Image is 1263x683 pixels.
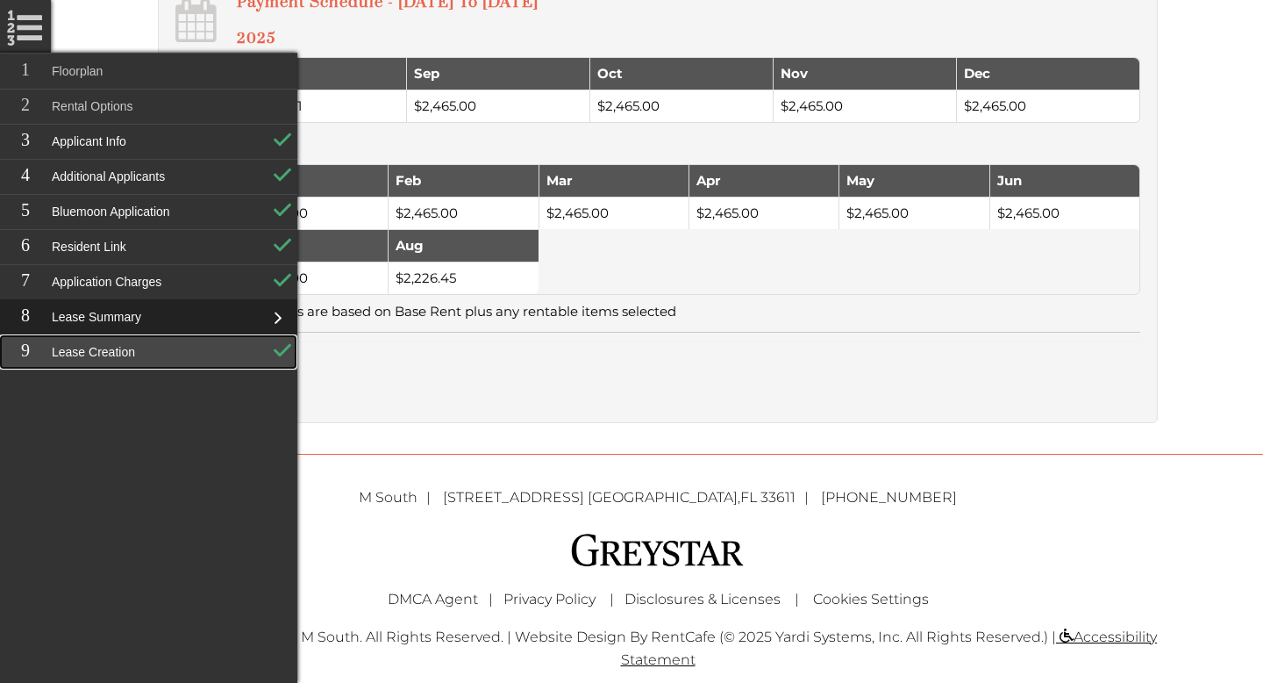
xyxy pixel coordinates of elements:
[396,172,531,190] div: February
[238,197,388,229] td: $2,465.00
[237,137,1140,155] h4: 2026
[821,489,957,506] a: [PHONE_NUMBER]
[396,237,531,255] div: August
[773,90,956,122] td: $2,465.00
[846,172,981,190] div: May
[610,591,614,608] span: |
[246,65,399,83] div: August
[570,531,746,569] img: Greystar logo and Greystar website
[539,165,689,197] th: March
[696,172,831,190] div: April
[539,197,689,229] td: $2,465.00
[272,229,297,255] img: Resident Link Check
[597,65,766,83] div: October
[760,489,796,506] span: 33611
[272,264,297,291] img: ApplicationCharges Check
[689,165,838,197] th: April
[272,334,297,361] img: LeaseCreation Check
[624,591,781,608] a: Disclosures & Licenses
[956,90,1139,122] td: $2,465.00
[621,629,1158,668] a: Accessibility Statement
[388,262,538,294] td: $2,226.45
[359,489,817,506] a: M South [STREET_ADDRESS] [GEOGRAPHIC_DATA],FL 33611
[813,591,929,608] a: Cookies Settings
[489,591,493,608] span: |
[740,489,757,506] span: FL
[272,194,297,220] img: BluemoonApplication Check
[246,237,381,255] div: July
[237,30,1140,48] h4: 2025
[589,90,773,122] td: $2,465.00
[238,90,406,122] td: $1,490.81
[989,197,1139,229] td: $2,465.00
[989,165,1139,197] th: June
[781,65,949,83] div: November
[272,159,297,185] img: AdditionalApplicants Check
[689,197,838,229] td: $2,465.00
[272,124,297,150] img: ApplicantInfo Check
[443,489,817,506] span: ,
[964,65,1132,83] div: December
[246,172,381,190] div: January
[388,197,538,229] td: $2,465.00
[795,591,799,608] span: |
[145,617,1171,680] div: © 2025 M South. All Rights Reserved. | Website Design by RentCafe (© 2025 Yardi Systems, Inc. All...
[443,489,584,506] span: [STREET_ADDRESS]
[406,90,589,122] td: $2,465.00
[359,489,439,506] span: M South
[838,165,988,197] th: May
[388,165,538,197] th: February
[237,300,1140,323] p: Payments are based on Base Rent plus any rentable items selected
[238,165,388,197] th: January
[238,262,388,294] td: $2,465.00
[838,197,988,229] td: $2,465.00
[388,591,478,608] a: Greystar DMCA Agent
[503,591,596,608] a: Greystar Privacy Policy
[546,172,681,190] div: March
[588,489,738,506] span: [GEOGRAPHIC_DATA]
[414,65,582,83] div: September
[997,172,1132,190] div: June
